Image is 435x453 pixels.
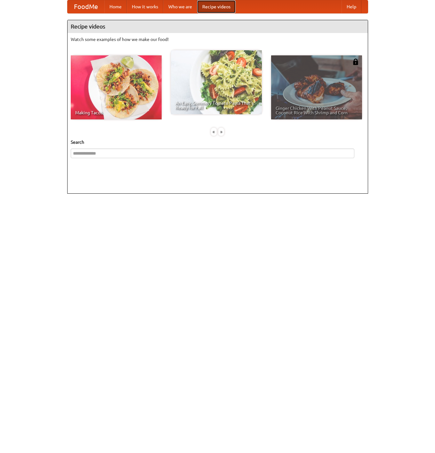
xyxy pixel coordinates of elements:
a: Home [104,0,127,13]
span: An Easy, Summery Tomato Pasta That's Ready for Fall [175,101,257,110]
p: Watch some examples of how we make our food! [71,36,365,43]
a: Recipe videos [197,0,236,13]
a: FoodMe [68,0,104,13]
span: Making Tacos [75,110,157,115]
a: Making Tacos [71,55,162,119]
div: « [211,128,217,136]
a: Help [342,0,361,13]
a: Who we are [163,0,197,13]
h5: Search [71,139,365,145]
a: How it works [127,0,163,13]
a: An Easy, Summery Tomato Pasta That's Ready for Fall [171,50,262,114]
h4: Recipe videos [68,20,368,33]
img: 483408.png [352,59,359,65]
div: » [218,128,224,136]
